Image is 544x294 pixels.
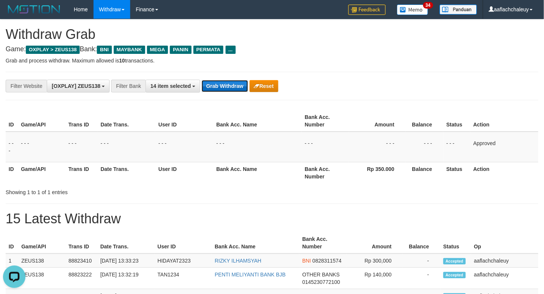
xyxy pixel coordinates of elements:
[470,162,538,183] th: Action
[98,132,156,162] td: - - -
[52,83,100,89] span: [OXPLAY] ZEUS138
[65,254,97,268] td: 88823410
[403,232,440,254] th: Balance
[302,132,349,162] td: - - -
[440,4,477,15] img: panduan.png
[406,110,443,132] th: Balance
[147,46,168,54] span: MEGA
[47,80,110,92] button: [OXPLAY] ZEUS138
[302,110,349,132] th: Bank Acc. Number
[155,268,212,289] td: TAN1234
[6,27,538,42] h1: Withdraw Grab
[6,46,538,53] h4: Game: Bank:
[193,46,224,54] span: PERMATA
[65,162,98,183] th: Trans ID
[6,4,62,15] img: MOTION_logo.png
[349,162,406,183] th: Rp 350.000
[6,132,18,162] td: - - -
[347,254,403,268] td: Rp 300,000
[6,57,538,64] p: Grab and process withdraw. Maximum allowed is transactions.
[403,268,440,289] td: -
[114,46,145,54] span: MAYBANK
[97,232,155,254] th: Date Trans.
[155,132,213,162] td: - - -
[65,232,97,254] th: Trans ID
[18,232,65,254] th: Game/API
[6,211,538,226] h1: 15 Latest Withdraw
[312,258,342,264] span: Copy 0828311574 to clipboard
[443,110,470,132] th: Status
[406,162,443,183] th: Balance
[111,80,146,92] div: Filter Bank
[18,254,65,268] td: ZEUS138
[215,272,286,278] a: PENTI MELIYANTI BANK BJB
[170,46,191,54] span: PANIN
[150,83,191,89] span: 14 item selected
[299,232,347,254] th: Bank Acc. Number
[397,4,428,15] img: Button%20Memo.svg
[213,110,302,132] th: Bank Acc. Name
[213,132,302,162] td: - - -
[18,268,65,289] td: ZEUS138
[347,268,403,289] td: Rp 140,000
[302,258,311,264] span: BNI
[212,232,299,254] th: Bank Acc. Name
[348,4,386,15] img: Feedback.jpg
[470,132,538,162] td: Approved
[302,279,340,285] span: Copy 0145230772100 to clipboard
[6,80,47,92] div: Filter Website
[443,162,470,183] th: Status
[6,254,18,268] td: 1
[302,272,340,278] span: OTHER BANKS
[302,162,349,183] th: Bank Acc. Number
[423,2,433,9] span: 34
[443,258,466,264] span: Accepted
[6,232,18,254] th: ID
[18,110,65,132] th: Game/API
[471,254,538,268] td: aaflachchaleuy
[98,162,156,183] th: Date Trans.
[146,80,200,92] button: 14 item selected
[155,162,213,183] th: User ID
[97,268,155,289] td: [DATE] 13:32:19
[26,46,80,54] span: OXPLAY > ZEUS138
[6,186,221,196] div: Showing 1 to 1 of 1 entries
[202,80,248,92] button: Grab Withdraw
[155,110,213,132] th: User ID
[471,268,538,289] td: aaflachchaleuy
[65,110,98,132] th: Trans ID
[406,132,443,162] td: - - -
[97,254,155,268] td: [DATE] 13:33:23
[443,132,470,162] td: - - -
[65,268,97,289] td: 88823222
[98,110,156,132] th: Date Trans.
[6,110,18,132] th: ID
[155,232,212,254] th: User ID
[470,110,538,132] th: Action
[213,162,302,183] th: Bank Acc. Name
[6,162,18,183] th: ID
[347,232,403,254] th: Amount
[349,132,406,162] td: - - -
[3,3,25,25] button: Open LiveChat chat widget
[97,46,111,54] span: BNI
[440,232,471,254] th: Status
[226,46,236,54] span: ...
[155,254,212,268] td: HIDAYAT2323
[471,232,538,254] th: Op
[119,58,125,64] strong: 10
[403,254,440,268] td: -
[443,272,466,278] span: Accepted
[349,110,406,132] th: Amount
[18,162,65,183] th: Game/API
[215,258,262,264] a: RIZKY ILHAMSYAH
[65,132,98,162] td: - - -
[18,132,65,162] td: - - -
[250,80,278,92] button: Reset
